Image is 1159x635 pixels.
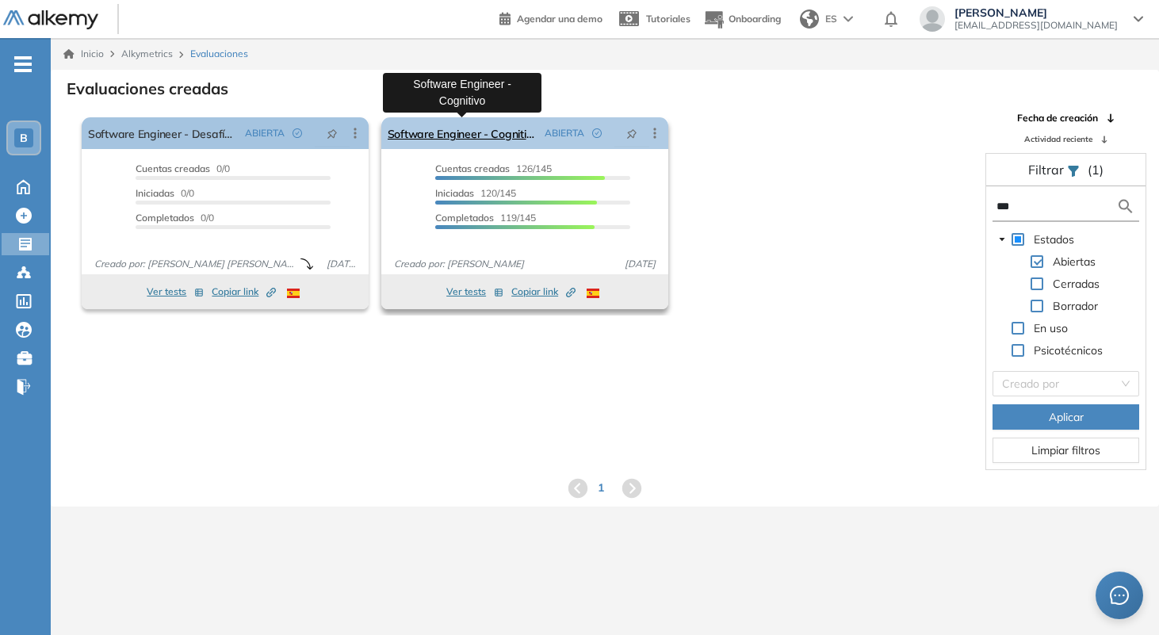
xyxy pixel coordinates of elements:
[3,10,98,30] img: Logo
[435,163,510,174] span: Cuentas creadas
[646,13,690,25] span: Tutoriales
[1017,111,1098,125] span: Fecha de creación
[435,212,494,224] span: Completados
[327,127,338,140] span: pushpin
[1110,586,1129,605] span: message
[1053,254,1096,269] span: Abiertas
[1034,232,1074,247] span: Estados
[598,480,604,496] span: 1
[320,257,362,271] span: [DATE]
[1116,197,1135,216] img: search icon
[825,12,837,26] span: ES
[20,132,28,144] span: B
[993,404,1139,430] button: Aplicar
[446,282,503,301] button: Ver tests
[1031,341,1106,360] span: Psicotécnicos
[136,163,210,174] span: Cuentas creadas
[800,10,819,29] img: world
[729,13,781,25] span: Onboarding
[14,63,32,66] i: -
[388,117,538,149] a: Software Engineer - Cognitivo
[383,73,541,113] div: Software Engineer - Cognitivo
[1031,230,1077,249] span: Estados
[1053,277,1100,291] span: Cerradas
[703,2,781,36] button: Onboarding
[614,120,649,146] button: pushpin
[587,289,599,298] img: ESP
[293,128,302,138] span: check-circle
[212,285,276,299] span: Copiar link
[147,282,204,301] button: Ver tests
[1024,133,1092,145] span: Actividad reciente
[435,212,536,224] span: 119/145
[592,128,602,138] span: check-circle
[67,79,228,98] h3: Evaluaciones creadas
[1028,162,1067,178] span: Filtrar
[212,282,276,301] button: Copiar link
[1050,274,1103,293] span: Cerradas
[88,257,300,271] span: Creado por: [PERSON_NAME] [PERSON_NAME]
[511,282,576,301] button: Copiar link
[998,235,1006,243] span: caret-down
[388,257,530,271] span: Creado por: [PERSON_NAME]
[1053,299,1098,313] span: Borrador
[1050,252,1099,271] span: Abiertas
[954,6,1118,19] span: [PERSON_NAME]
[1031,442,1100,459] span: Limpiar filtros
[190,47,248,61] span: Evaluaciones
[954,19,1118,32] span: [EMAIL_ADDRESS][DOMAIN_NAME]
[136,163,230,174] span: 0/0
[287,289,300,298] img: ESP
[435,187,516,199] span: 120/145
[245,126,285,140] span: ABIERTA
[1049,408,1084,426] span: Aplicar
[1088,160,1104,179] span: (1)
[88,117,239,149] a: Software Engineer - Desafío Técnico
[136,212,214,224] span: 0/0
[136,187,174,199] span: Iniciadas
[435,187,474,199] span: Iniciadas
[499,8,602,27] a: Agendar una demo
[315,120,350,146] button: pushpin
[993,438,1139,463] button: Limpiar filtros
[121,48,173,59] span: Alkymetrics
[1050,296,1101,316] span: Borrador
[435,163,552,174] span: 126/145
[545,126,584,140] span: ABIERTA
[511,285,576,299] span: Copiar link
[1031,319,1071,338] span: En uso
[63,47,104,61] a: Inicio
[517,13,602,25] span: Agendar una demo
[136,187,194,199] span: 0/0
[136,212,194,224] span: Completados
[626,127,637,140] span: pushpin
[1034,321,1068,335] span: En uso
[843,16,853,22] img: arrow
[1034,343,1103,358] span: Psicotécnicos
[618,257,662,271] span: [DATE]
